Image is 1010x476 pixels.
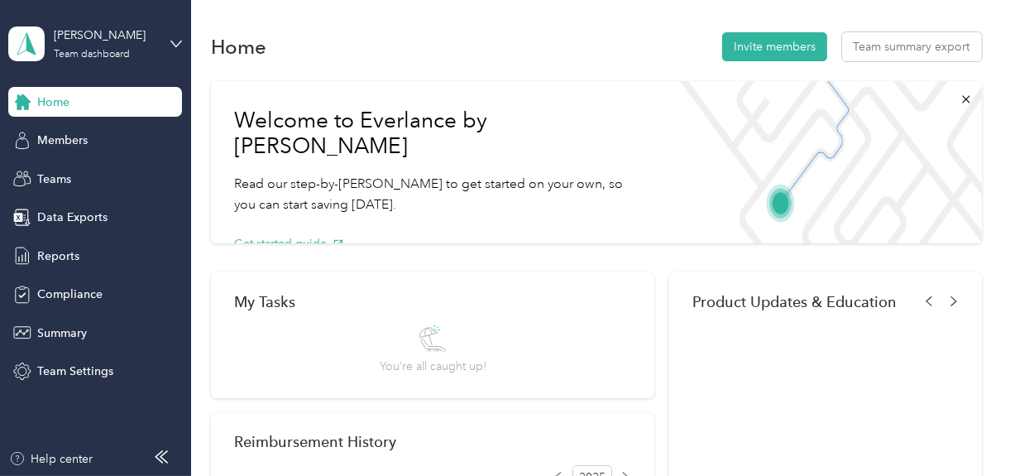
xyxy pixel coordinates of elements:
[37,94,69,111] span: Home
[37,248,79,265] span: Reports
[722,32,827,61] button: Invite members
[37,209,108,226] span: Data Exports
[54,50,130,60] div: Team dashboard
[234,293,631,310] div: My Tasks
[37,363,113,380] span: Team Settings
[37,325,87,342] span: Summary
[380,358,486,375] span: You’re all caught up!
[668,81,982,243] img: Welcome to everlance
[234,433,396,450] h2: Reimbursement History
[917,383,1010,476] iframe: Everlance-gr Chat Button Frame
[234,174,644,214] p: Read our step-by-[PERSON_NAME] to get started on your own, so you can start saving [DATE].
[234,108,644,160] h1: Welcome to Everlance by [PERSON_NAME]
[54,26,157,44] div: [PERSON_NAME]
[211,38,266,55] h1: Home
[9,450,93,468] button: Help center
[234,235,344,252] button: Get started guide
[37,171,71,188] span: Teams
[842,32,982,61] button: Team summary export
[692,293,897,310] span: Product Updates & Education
[37,286,103,303] span: Compliance
[37,132,88,149] span: Members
